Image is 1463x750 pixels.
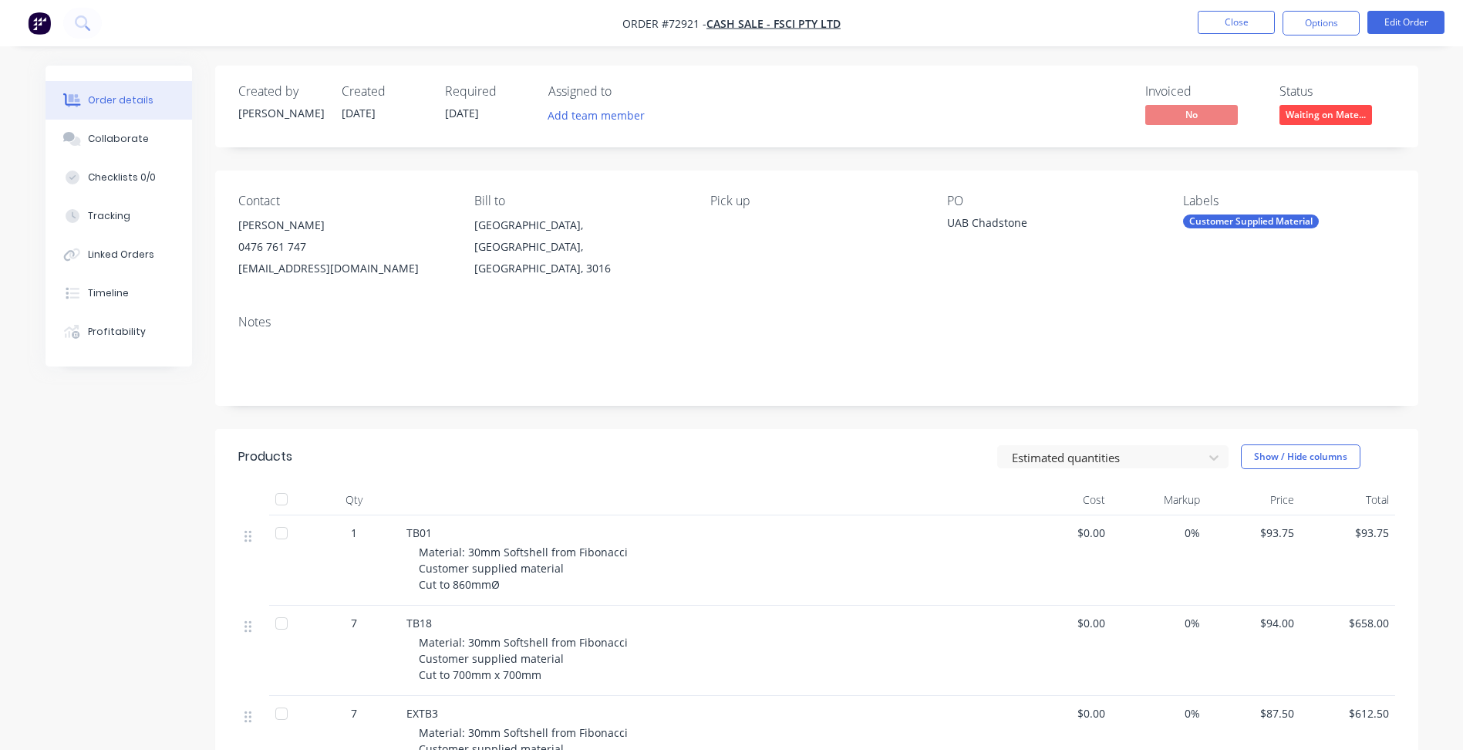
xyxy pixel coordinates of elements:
span: $94.00 [1212,615,1295,631]
div: Collaborate [88,132,149,146]
span: $0.00 [1023,525,1106,541]
span: $87.50 [1212,705,1295,721]
span: $0.00 [1023,705,1106,721]
span: TB01 [406,525,432,540]
button: Linked Orders [46,235,192,274]
button: Add team member [539,105,652,126]
div: Cost [1017,485,1112,515]
div: Required [445,84,530,99]
button: Edit Order [1367,11,1444,34]
button: Order details [46,81,192,120]
span: TB18 [406,616,432,630]
span: $612.50 [1306,705,1389,721]
button: Show / Hide columns [1241,444,1360,469]
span: 0% [1117,525,1200,541]
div: Qty [308,485,400,515]
span: 7 [351,615,357,631]
div: UAB Chadstone [947,215,1140,236]
div: Order details [88,93,153,107]
div: [PERSON_NAME] [238,105,323,121]
div: [EMAIL_ADDRESS][DOMAIN_NAME] [238,258,450,279]
button: Profitability [46,312,192,351]
div: Status [1279,84,1395,99]
div: Markup [1111,485,1206,515]
div: [GEOGRAPHIC_DATA], [GEOGRAPHIC_DATA], [GEOGRAPHIC_DATA], 3016 [474,215,686,279]
div: Assigned to [548,84,703,99]
div: Total [1300,485,1395,515]
button: Add team member [548,105,653,126]
div: Customer Supplied Material [1183,215,1319,228]
span: [DATE] [342,106,376,120]
div: Invoiced [1145,84,1261,99]
div: Profitability [88,325,146,339]
div: Pick up [710,194,922,208]
span: Material: 30mm Softshell from Fibonacci Customer supplied material Cut to 860mmØ [419,545,628,592]
div: Bill to [474,194,686,208]
a: Cash Sale - FSCI Pty Ltd [706,16,841,31]
button: Timeline [46,274,192,312]
div: Tracking [88,209,130,223]
div: Linked Orders [88,248,154,262]
span: [DATE] [445,106,479,120]
div: Timeline [88,286,129,300]
div: Contact [238,194,450,208]
span: $93.75 [1306,525,1389,541]
div: [PERSON_NAME]0476 761 747[EMAIL_ADDRESS][DOMAIN_NAME] [238,215,450,279]
div: Created by [238,84,323,99]
button: Tracking [46,197,192,235]
button: Waiting on Mate... [1279,105,1372,128]
div: PO [947,194,1158,208]
span: No [1145,105,1238,124]
div: Labels [1183,194,1394,208]
span: Order #72921 - [622,16,706,31]
div: Checklists 0/0 [88,171,156,184]
span: $0.00 [1023,615,1106,631]
div: 0476 761 747 [238,236,450,258]
span: Material: 30mm Softshell from Fibonacci Customer supplied material Cut to 700mm x 700mm [419,635,628,682]
span: Waiting on Mate... [1279,105,1372,124]
div: Products [238,448,292,466]
span: EXTB3 [406,706,438,721]
span: 7 [351,705,357,721]
span: $658.00 [1306,615,1389,631]
div: Notes [238,315,1395,329]
button: Checklists 0/0 [46,158,192,197]
span: 0% [1117,705,1200,721]
div: Price [1206,485,1301,515]
div: [PERSON_NAME] [238,215,450,236]
button: Options [1283,11,1360,35]
img: Factory [28,12,51,35]
span: 0% [1117,615,1200,631]
button: Close [1198,11,1275,34]
span: 1 [351,525,357,541]
div: Created [342,84,426,99]
button: Collaborate [46,120,192,158]
span: $93.75 [1212,525,1295,541]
